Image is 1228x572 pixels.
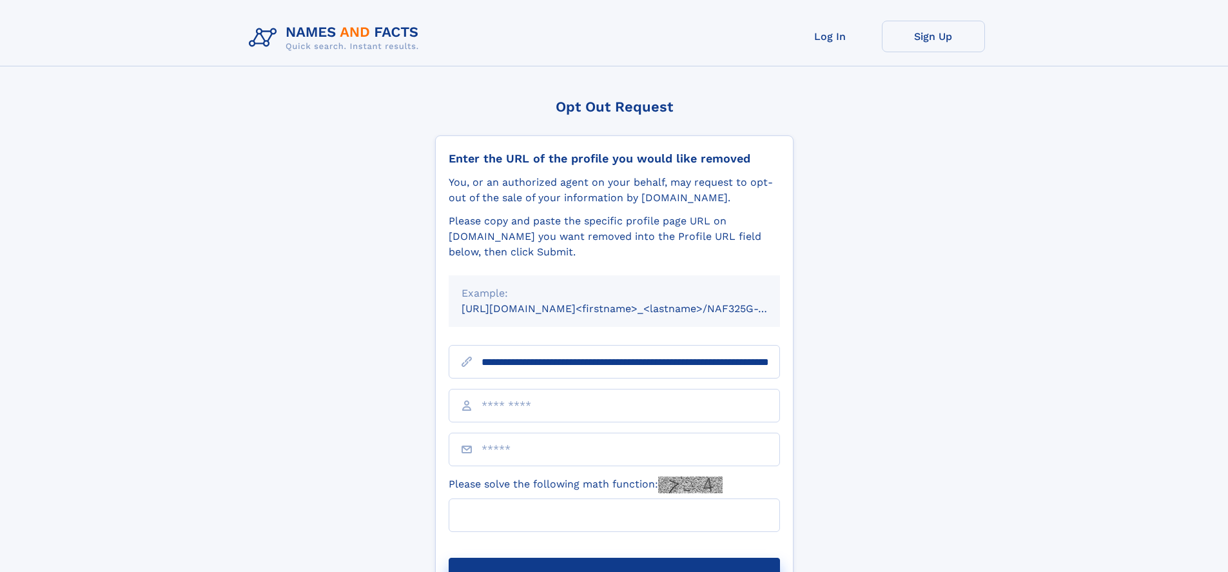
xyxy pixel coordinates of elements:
[462,302,804,315] small: [URL][DOMAIN_NAME]<firstname>_<lastname>/NAF325G-xxxxxxxx
[449,152,780,166] div: Enter the URL of the profile you would like removed
[779,21,882,52] a: Log In
[449,213,780,260] div: Please copy and paste the specific profile page URL on [DOMAIN_NAME] you want removed into the Pr...
[435,99,794,115] div: Opt Out Request
[462,286,767,301] div: Example:
[449,175,780,206] div: You, or an authorized agent on your behalf, may request to opt-out of the sale of your informatio...
[449,477,723,493] label: Please solve the following math function:
[882,21,985,52] a: Sign Up
[244,21,429,55] img: Logo Names and Facts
